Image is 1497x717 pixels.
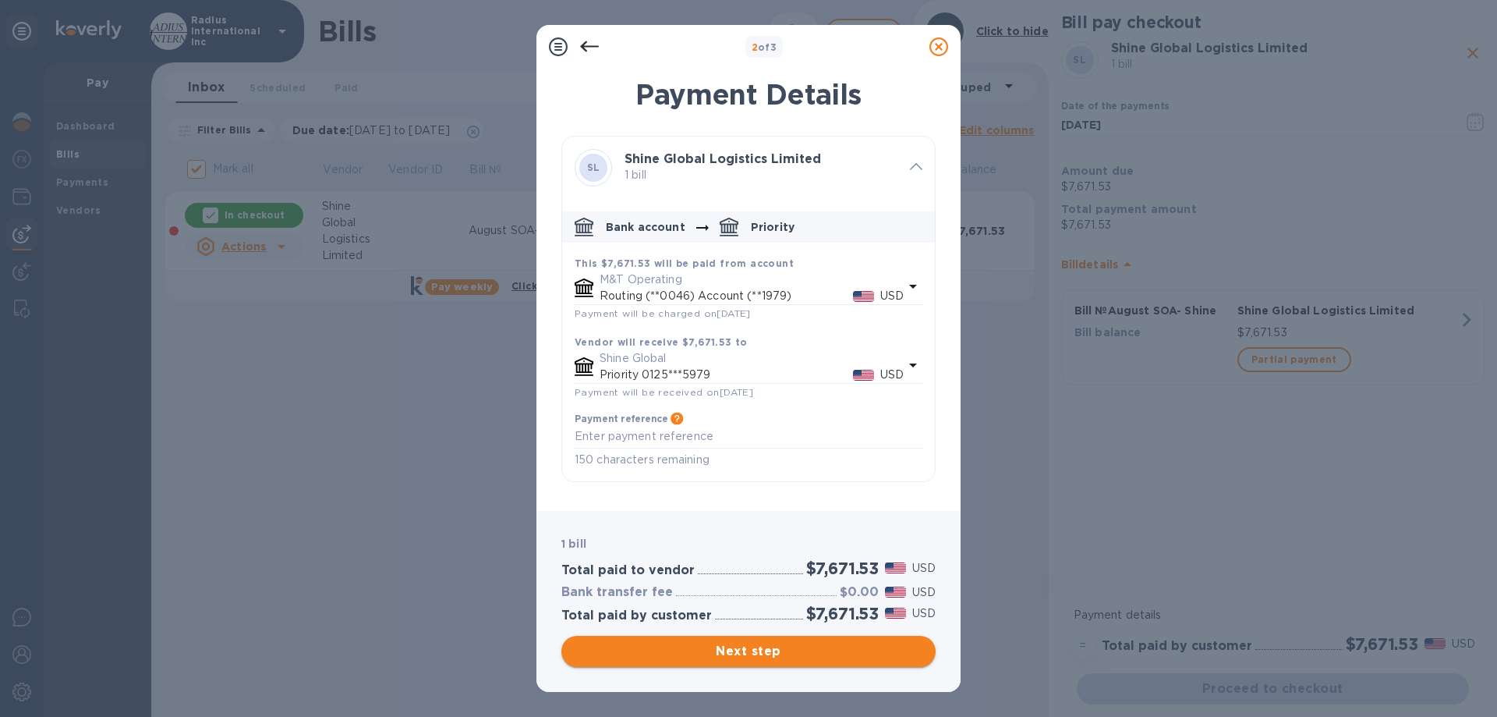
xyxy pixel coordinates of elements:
img: USD [885,563,906,573]
b: 1 bill [561,538,586,550]
b: Vendor will receive $7,671.53 to [575,336,748,348]
h3: $0.00 [840,585,879,600]
span: Payment will be charged on [DATE] [575,307,751,319]
img: USD [853,370,874,381]
p: USD [880,367,904,383]
span: Next step [574,642,923,661]
p: Routing (**0046) Account (**1979) [600,288,853,304]
p: USD [912,584,936,601]
h3: Bank transfer fee [561,585,673,600]
img: USD [885,587,906,598]
p: M&T Operating [600,272,904,288]
p: Bank account [606,219,685,235]
span: 2 [752,41,758,53]
p: USD [912,605,936,622]
div: default-method [562,205,935,481]
p: Shine Global [600,350,904,367]
h2: $7,671.53 [806,559,879,578]
b: Shine Global Logistics Limited [625,151,821,166]
p: 1 bill [625,167,897,183]
span: Payment will be received on [DATE] [575,386,753,398]
h3: Total paid to vendor [561,563,695,578]
p: 150 characters remaining [575,451,922,469]
img: USD [853,291,874,302]
p: Priority 0125***5979 [600,367,853,383]
div: SLShine Global Logistics Limited 1 bill [562,137,935,199]
h3: Total paid by customer [561,609,712,623]
p: Priority [751,219,795,235]
p: USD [880,288,904,304]
b: of 3 [752,41,777,53]
p: USD [912,560,936,577]
h1: Payment Details [561,78,936,111]
b: SL [587,162,600,173]
b: This $7,671.53 will be paid from account [575,257,794,269]
h3: Payment reference [575,414,667,424]
h2: $7,671.53 [806,604,879,623]
button: Next step [561,636,936,667]
img: USD [885,608,906,619]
